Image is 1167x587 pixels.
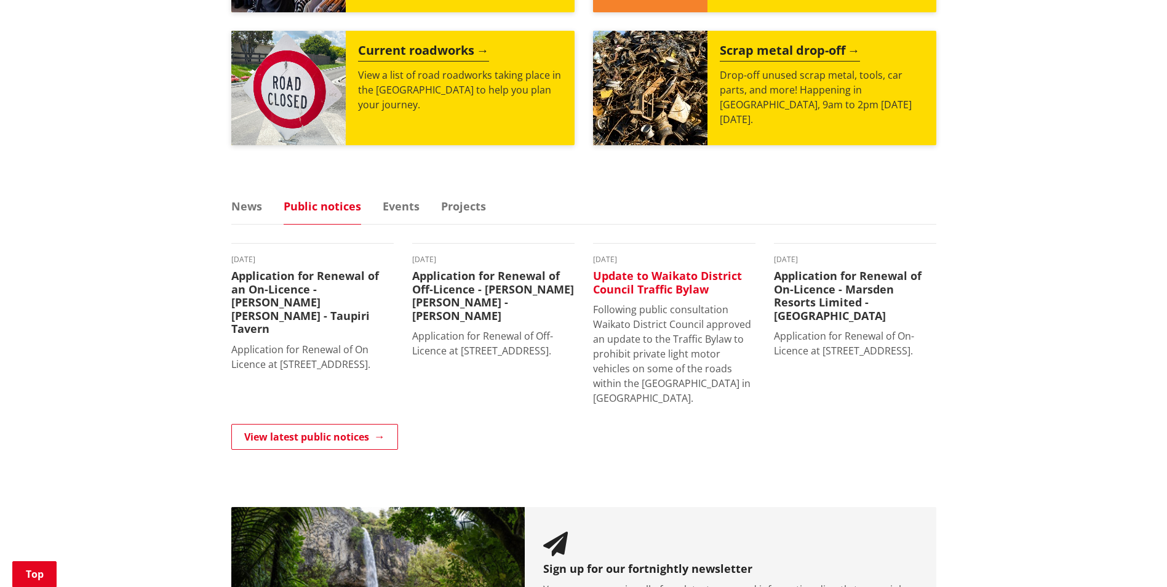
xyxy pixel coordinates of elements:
[720,68,924,127] p: Drop-off unused scrap metal, tools, car parts, and more! Happening in [GEOGRAPHIC_DATA], 9am to 2...
[593,270,755,296] h3: Update to Waikato District Council Traffic Bylaw
[774,256,936,358] a: [DATE] Application for Renewal of On-Licence - Marsden Resorts Limited - [GEOGRAPHIC_DATA] Applic...
[284,201,361,212] a: Public notices
[774,329,936,358] p: Application for Renewal of On-Licence at [STREET_ADDRESS].
[593,256,755,405] a: [DATE] Update to Waikato District Council Traffic Bylaw Following public consultation Waikato Dis...
[231,31,346,145] img: Road closed sign
[412,256,575,263] time: [DATE]
[412,329,575,358] p: Application for Renewal of Off-Licence at [STREET_ADDRESS].
[358,68,562,112] p: View a list of road roadworks taking place in the [GEOGRAPHIC_DATA] to help you plan your journey.
[593,302,755,405] p: Following public consultation Waikato District Council approved an update to the Traffic Bylaw to...
[231,342,394,372] p: Application for Renewal of On Licence at [STREET_ADDRESS].
[441,201,486,212] a: Projects
[231,31,575,145] a: Current roadworks View a list of road roadworks taking place in the [GEOGRAPHIC_DATA] to help you...
[1110,535,1155,580] iframe: Messenger Launcher
[383,201,420,212] a: Events
[412,256,575,358] a: [DATE] Application for Renewal of Off-Licence - [PERSON_NAME] [PERSON_NAME] - [PERSON_NAME] Appli...
[231,256,394,372] a: [DATE] Application for Renewal of an On-Licence - [PERSON_NAME] [PERSON_NAME] - Taupiri Tavern Ap...
[593,256,755,263] time: [DATE]
[231,256,394,263] time: [DATE]
[231,424,398,450] a: View latest public notices
[720,43,860,62] h2: Scrap metal drop-off
[358,43,489,62] h2: Current roadworks
[543,562,918,576] h3: Sign up for our fortnightly newsletter
[412,270,575,322] h3: Application for Renewal of Off-Licence - [PERSON_NAME] [PERSON_NAME] - [PERSON_NAME]
[774,256,936,263] time: [DATE]
[774,270,936,322] h3: Application for Renewal of On-Licence - Marsden Resorts Limited - [GEOGRAPHIC_DATA]
[593,31,936,145] a: A massive pile of rusted scrap metal, including wheels and various industrial parts, under a clea...
[231,201,262,212] a: News
[231,270,394,336] h3: Application for Renewal of an On-Licence - [PERSON_NAME] [PERSON_NAME] - Taupiri Tavern
[593,31,707,145] img: Scrap metal collection
[12,561,57,587] a: Top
